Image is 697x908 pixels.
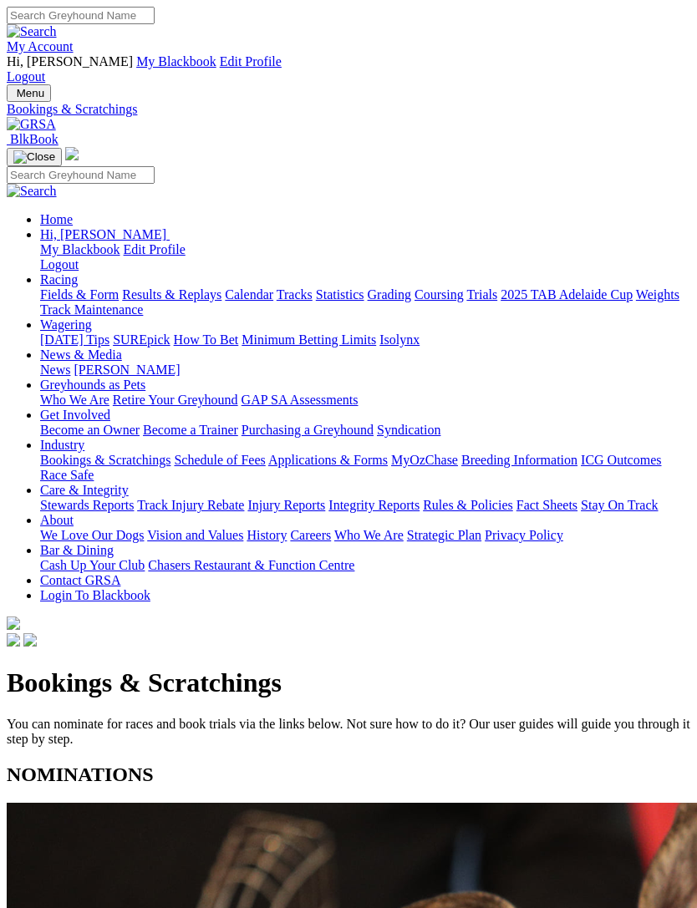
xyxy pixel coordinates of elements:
[74,363,180,377] a: [PERSON_NAME]
[23,633,37,647] img: twitter.svg
[461,453,577,467] a: Breeding Information
[7,667,690,698] h1: Bookings & Scratchings
[40,212,73,226] a: Home
[40,468,94,482] a: Race Safe
[7,166,155,184] input: Search
[137,498,244,512] a: Track Injury Rebate
[40,408,110,422] a: Get Involved
[7,54,690,84] div: My Account
[290,528,331,542] a: Careers
[122,287,221,302] a: Results & Replays
[40,423,690,438] div: Get Involved
[7,69,45,84] a: Logout
[485,528,563,542] a: Privacy Policy
[7,763,690,786] h2: NOMINATIONS
[40,287,690,317] div: Racing
[40,573,120,587] a: Contact GRSA
[113,393,238,407] a: Retire Your Greyhound
[581,453,661,467] a: ICG Outcomes
[7,184,57,199] img: Search
[40,242,690,272] div: Hi, [PERSON_NAME]
[636,287,679,302] a: Weights
[7,39,74,53] a: My Account
[7,24,57,39] img: Search
[174,453,265,467] a: Schedule of Fees
[40,498,690,513] div: Care & Integrity
[40,543,114,557] a: Bar & Dining
[7,717,690,747] p: You can nominate for races and book trials via the links below. Not sure how to do it? Our user g...
[13,150,55,164] img: Close
[40,242,120,256] a: My Blackbook
[40,332,109,347] a: [DATE] Tips
[40,423,140,437] a: Become an Owner
[40,558,145,572] a: Cash Up Your Club
[40,393,109,407] a: Who We Are
[407,528,481,542] a: Strategic Plan
[40,528,690,543] div: About
[7,616,20,630] img: logo-grsa-white.png
[147,528,243,542] a: Vision and Values
[40,558,690,573] div: Bar & Dining
[10,132,59,146] span: BlkBook
[7,132,59,146] a: BlkBook
[7,633,20,647] img: facebook.svg
[277,287,313,302] a: Tracks
[17,87,44,99] span: Menu
[143,423,238,437] a: Become a Trainer
[7,102,690,117] a: Bookings & Scratchings
[316,287,364,302] a: Statistics
[40,483,129,497] a: Care & Integrity
[40,453,690,483] div: Industry
[242,423,374,437] a: Purchasing a Greyhound
[40,363,70,377] a: News
[40,498,134,512] a: Stewards Reports
[7,84,51,102] button: Toggle navigation
[268,453,388,467] a: Applications & Forms
[40,393,690,408] div: Greyhounds as Pets
[40,227,166,241] span: Hi, [PERSON_NAME]
[40,227,170,241] a: Hi, [PERSON_NAME]
[40,332,690,347] div: Wagering
[377,423,440,437] a: Syndication
[40,363,690,378] div: News & Media
[328,498,420,512] a: Integrity Reports
[40,378,145,392] a: Greyhounds as Pets
[225,287,273,302] a: Calendar
[148,558,354,572] a: Chasers Restaurant & Function Centre
[40,438,84,452] a: Industry
[174,332,239,347] a: How To Bet
[65,147,79,160] img: logo-grsa-white.png
[391,453,458,467] a: MyOzChase
[40,302,143,317] a: Track Maintenance
[7,7,155,24] input: Search
[40,257,79,271] a: Logout
[334,528,404,542] a: Who We Are
[7,148,62,166] button: Toggle navigation
[423,498,513,512] a: Rules & Policies
[242,332,376,347] a: Minimum Betting Limits
[581,498,658,512] a: Stay On Track
[40,272,78,287] a: Racing
[40,287,119,302] a: Fields & Form
[242,393,359,407] a: GAP SA Assessments
[40,453,170,467] a: Bookings & Scratchings
[516,498,577,512] a: Fact Sheets
[40,347,122,362] a: News & Media
[40,513,74,527] a: About
[113,332,170,347] a: SUREpick
[415,287,464,302] a: Coursing
[7,54,133,68] span: Hi, [PERSON_NAME]
[466,287,497,302] a: Trials
[247,498,325,512] a: Injury Reports
[40,528,144,542] a: We Love Our Dogs
[40,317,92,332] a: Wagering
[368,287,411,302] a: Grading
[220,54,282,68] a: Edit Profile
[7,117,56,132] img: GRSA
[136,54,216,68] a: My Blackbook
[124,242,186,256] a: Edit Profile
[40,588,150,602] a: Login To Blackbook
[379,332,420,347] a: Isolynx
[247,528,287,542] a: History
[501,287,633,302] a: 2025 TAB Adelaide Cup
